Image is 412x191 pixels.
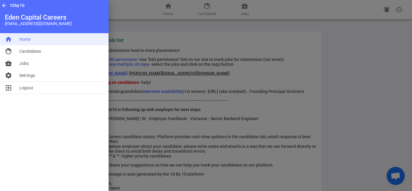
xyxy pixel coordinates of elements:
div: Eden Capital Careers [5,14,104,21]
span: Settings [19,72,35,78]
div: [EMAIL_ADDRESS][DOMAIN_NAME] [5,21,104,26]
span: Candidates [19,48,41,54]
span: Logout [19,85,33,91]
span: home [5,36,12,43]
span: exit_to_app [5,84,12,91]
span: settings [5,72,12,79]
span: Jobs [19,60,29,66]
span: Home [19,36,31,42]
span: arrow_back [1,2,7,8]
span: business_center [5,60,12,67]
span: face [5,48,12,55]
